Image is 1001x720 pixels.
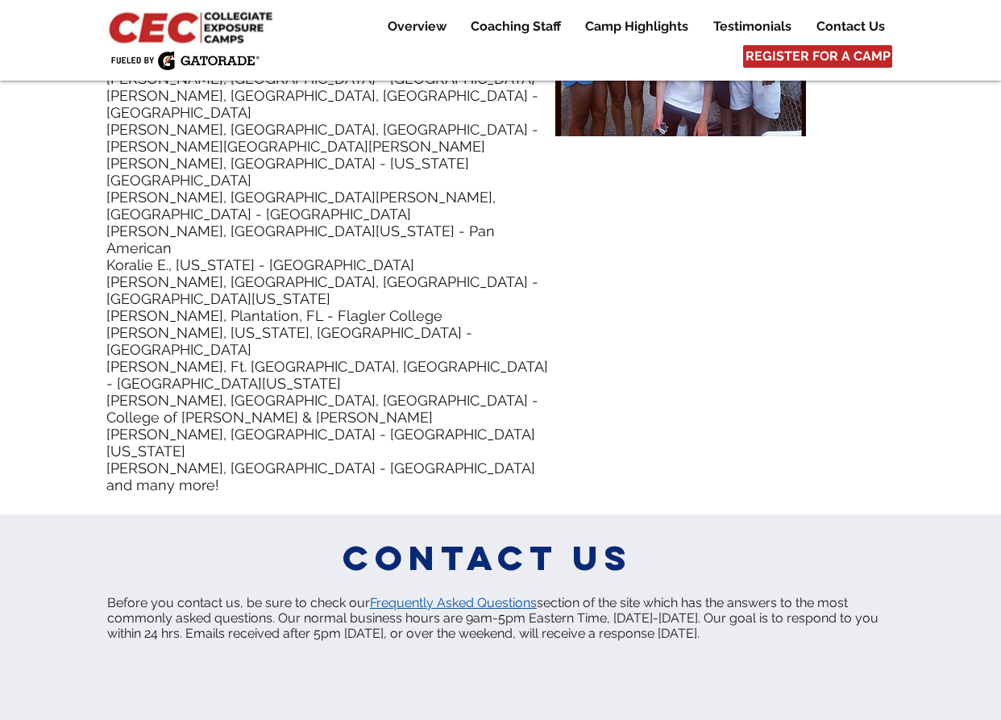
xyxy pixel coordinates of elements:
[106,392,538,426] span: [PERSON_NAME], [GEOGRAPHIC_DATA], [GEOGRAPHIC_DATA] - College of [PERSON_NAME] & [PERSON_NAME]
[380,17,455,36] p: Overview
[577,17,696,36] p: Camp Highlights
[106,460,535,477] span: [PERSON_NAME], [GEOGRAPHIC_DATA] - [GEOGRAPHIC_DATA]
[106,307,442,324] span: [PERSON_NAME], Plantation, FL - Flagler College
[363,17,896,36] nav: Site
[106,121,538,155] span: [PERSON_NAME], [GEOGRAPHIC_DATA], [GEOGRAPHIC_DATA] - [PERSON_NAME][GEOGRAPHIC_DATA][PERSON_NAME]
[106,477,219,493] span: and many more!
[705,17,800,36] p: Testimonials
[746,48,891,65] span: REGISTER FOR A CAMP
[106,189,496,223] span: [PERSON_NAME], [GEOGRAPHIC_DATA][PERSON_NAME], [GEOGRAPHIC_DATA] - [GEOGRAPHIC_DATA]
[106,223,495,256] span: [PERSON_NAME], [GEOGRAPHIC_DATA][US_STATE] - Pan American
[106,155,469,189] span: [PERSON_NAME], [GEOGRAPHIC_DATA] - [US_STATE][GEOGRAPHIC_DATA]
[370,595,537,610] a: Frequently Asked Questions
[110,51,260,70] img: Fueled by Gatorade.png
[106,8,280,45] img: CEC Logo Primary_edited.jpg
[463,17,569,36] p: Coaching Staff
[106,426,535,460] span: [PERSON_NAME], [GEOGRAPHIC_DATA] - [GEOGRAPHIC_DATA][US_STATE]
[459,17,572,36] a: Coaching Staff
[106,256,414,273] span: Koralie E., [US_STATE] - [GEOGRAPHIC_DATA]
[808,17,893,36] p: Contact Us
[106,87,538,121] span: [PERSON_NAME], [GEOGRAPHIC_DATA], [GEOGRAPHIC_DATA] - [GEOGRAPHIC_DATA]
[701,17,804,36] a: Testimonials
[106,358,548,392] span: [PERSON_NAME], Ft. [GEOGRAPHIC_DATA], [GEOGRAPHIC_DATA] - [GEOGRAPHIC_DATA][US_STATE]
[106,273,538,307] span: [PERSON_NAME], [GEOGRAPHIC_DATA], [GEOGRAPHIC_DATA] - [GEOGRAPHIC_DATA][US_STATE]
[107,595,878,641] span: section of the site which has the answers to the most commonly asked questions. Our normal busine...
[573,17,700,36] a: Camp Highlights
[743,45,892,68] a: REGISTER FOR A CAMP
[106,324,472,358] span: [PERSON_NAME], [US_STATE], [GEOGRAPHIC_DATA] - [GEOGRAPHIC_DATA]
[107,595,370,610] span: Before you contact us, be sure to check our
[376,17,458,36] a: Overview
[343,535,633,580] span: Contact us
[804,17,896,36] a: Contact Us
